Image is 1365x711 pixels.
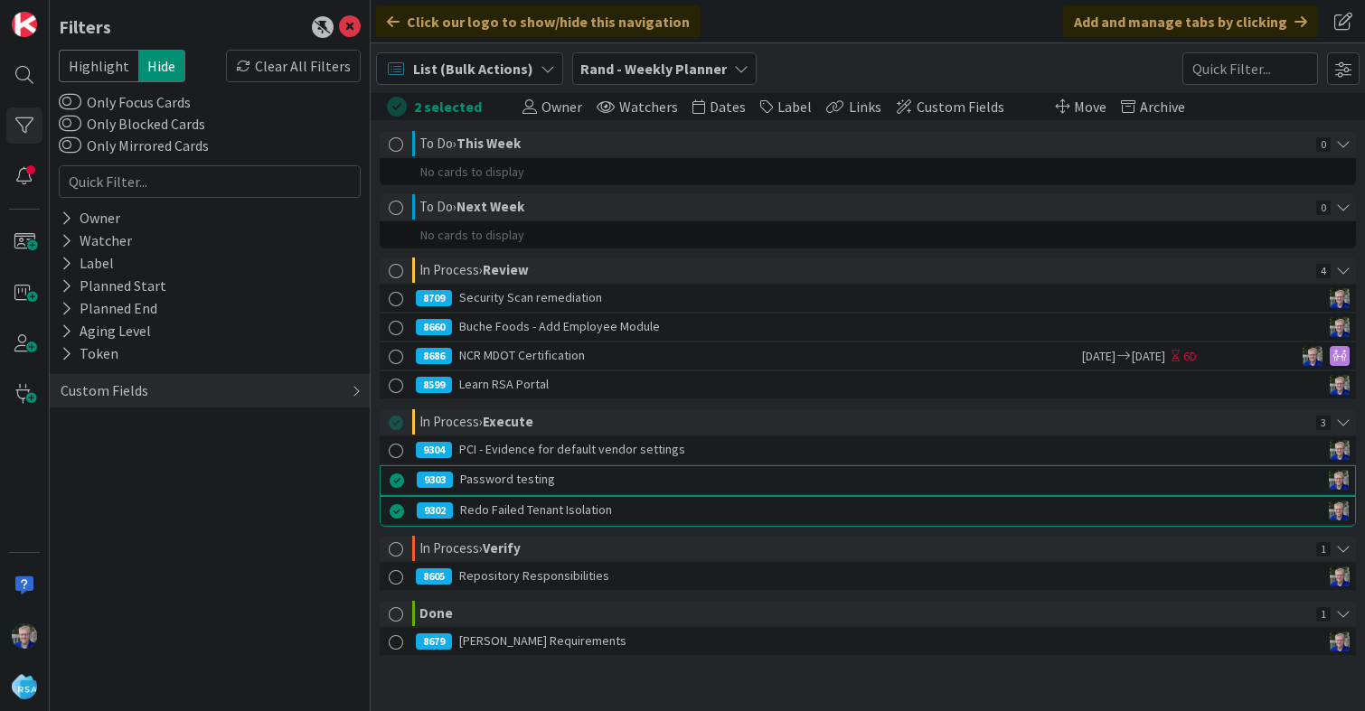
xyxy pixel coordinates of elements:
div: In Process › [419,257,1311,283]
span: 1 [1316,542,1331,557]
span: Move [1074,98,1106,116]
div: Security Scan remediation [416,285,1197,312]
img: avatar [12,674,37,699]
div: Learn RSA Portal [416,371,1197,398]
b: Verify [483,539,521,557]
span: 3 [1316,416,1331,430]
div: Clear All Filters [226,50,361,82]
div: Repository Responsibilities [416,563,1197,590]
button: Only Blocked Cards [59,115,81,133]
img: RT [1329,470,1349,490]
span: Hide [138,50,185,82]
div: Password testing [417,466,1196,493]
div: Owner [59,207,122,229]
a: 8709Security Scan remediationRT [380,285,1356,312]
div: Filters [59,14,111,41]
div: 8679 [416,633,452,650]
div: 8660 [416,319,452,335]
img: RT [12,623,37,649]
a: 8605Repository ResponsibilitiesRT [380,563,1356,590]
span: Label [777,98,812,116]
span: Watchers [619,98,678,116]
div: No cards to display [380,221,1356,248]
div: 6D [1183,347,1197,366]
button: Only Focus Cards [59,93,81,111]
div: Click our logo to show/hide this navigation [376,5,701,38]
div: 2 selected [414,93,482,120]
b: Review [483,261,529,278]
a: 8686NCR MDOT Certification[DATE][DATE]6DRT [380,342,1356,370]
a: 8660Buche Foods - Add Employee ModuleRT [380,313,1356,341]
a: 8679[PERSON_NAME] RequirementsRT [380,628,1356,655]
b: Rand - Weekly Planner [580,60,727,78]
div: PCI - Evidence for default vendor settings [416,436,1197,463]
div: [PERSON_NAME] Requirements [416,628,1197,655]
a: 9303Password testingRT [381,466,1355,493]
div: Redo Failed Tenant Isolation [417,497,1196,524]
img: RT [1330,288,1350,308]
img: RT [1329,501,1349,520]
img: Visit kanbanzone.com [12,12,37,37]
img: RT [1330,317,1350,337]
div: 8605 [416,568,452,585]
span: [DATE] [1079,347,1116,366]
div: Add and manage tabs by clicking [1063,5,1318,38]
span: 1 [1316,607,1331,622]
div: Custom Fields [59,379,150,402]
div: NCR MDOT Certification [416,342,1079,370]
span: Highlight [59,50,138,82]
div: Buche Foods - Add Employee Module [416,313,1197,341]
div: Label [59,252,116,275]
div: 9304 [416,442,452,458]
div: Token [59,342,120,365]
input: Quick Filter... [59,165,361,198]
div: 9303 [417,472,453,488]
span: Owner [541,98,582,116]
b: Done [419,604,453,622]
a: 9304PCI - Evidence for default vendor settingsRT [380,436,1356,463]
div: Planned Start [59,275,168,297]
label: Only Blocked Cards [59,113,205,135]
span: [DATE] [1132,347,1168,366]
div: 8686 [416,348,452,364]
img: RT [1303,346,1323,366]
div: 9302 [417,502,453,519]
a: 8599Learn RSA PortalRT [380,371,1356,398]
span: Archive [1140,98,1185,116]
label: Only Focus Cards [59,91,191,113]
div: In Process › [419,409,1311,435]
a: 9302Redo Failed Tenant IsolationRT [381,497,1355,524]
span: Links [849,98,881,116]
div: In Process › [419,536,1311,561]
label: Only Mirrored Cards [59,135,209,156]
span: 4 [1316,264,1331,278]
div: 8709 [416,290,452,306]
div: No cards to display [380,158,1356,185]
button: Only Mirrored Cards [59,136,81,154]
div: To Do › [419,131,1311,156]
div: Watcher [59,229,134,252]
img: RT [1330,375,1350,395]
input: Quick Filter... [1182,52,1318,85]
div: To Do › [419,194,1311,220]
div: Aging Level [59,320,153,342]
div: Planned End [59,297,159,320]
img: RT [1330,440,1350,460]
img: RT [1330,631,1350,651]
span: Dates [710,98,746,116]
b: This Week [457,135,521,152]
b: Next Week [457,198,524,215]
span: 0 [1316,201,1331,215]
div: 8599 [416,377,452,393]
span: 0 [1316,137,1331,152]
span: List (Bulk Actions) [413,58,533,80]
span: Custom Fields [917,98,1004,116]
img: RT [1330,566,1350,586]
b: Execute [483,413,533,430]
